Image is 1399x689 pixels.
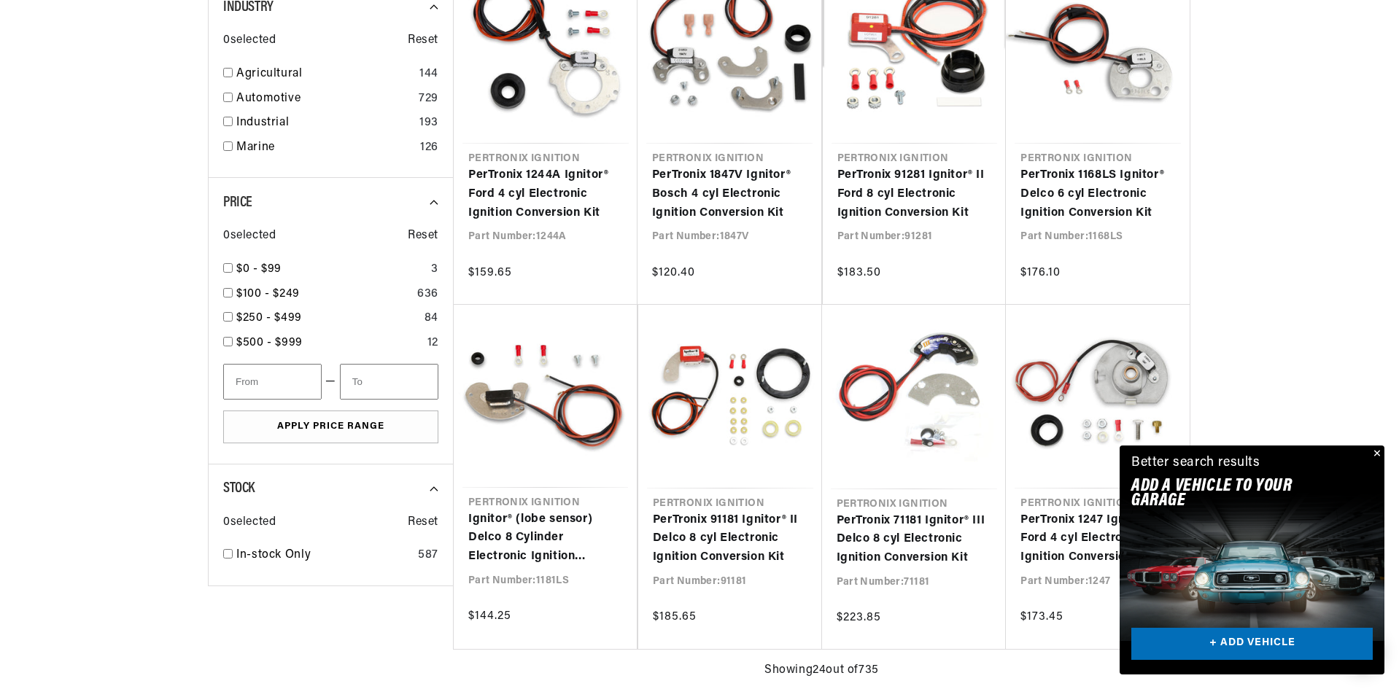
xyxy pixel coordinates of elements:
span: Stock [223,481,255,496]
a: PerTronix 1244A Ignitor® Ford 4 cyl Electronic Ignition Conversion Kit [468,166,623,222]
a: Automotive [236,90,413,109]
div: 84 [425,309,438,328]
button: Apply Price Range [223,410,438,443]
span: 0 selected [223,31,276,50]
span: $0 - $99 [236,263,282,275]
a: PerTronix 91281 Ignitor® II Ford 8 cyl Electronic Ignition Conversion Kit [837,166,992,222]
div: Better search results [1131,453,1260,474]
div: 144 [419,65,438,84]
a: Marine [236,139,414,157]
span: Reset [408,31,438,50]
div: 587 [418,546,438,565]
a: PerTronix 1847V Ignitor® Bosch 4 cyl Electronic Ignition Conversion Kit [652,166,807,222]
a: PerTronix 71181 Ignitor® III Delco 8 cyl Electronic Ignition Conversion Kit [837,512,992,568]
div: 3 [431,260,438,279]
span: Showing 24 out of 735 [764,661,879,680]
span: Price [223,195,252,210]
div: 193 [419,114,438,133]
a: PerTronix 1168LS Ignitor® Delco 6 cyl Electronic Ignition Conversion Kit [1020,166,1175,222]
a: Agricultural [236,65,414,84]
a: + ADD VEHICLE [1131,628,1373,661]
a: PerTronix 91181 Ignitor® II Delco 8 cyl Electronic Ignition Conversion Kit [653,511,807,567]
span: Reset [408,513,438,532]
div: 126 [420,139,438,157]
div: 12 [427,334,438,353]
input: From [223,364,322,400]
div: 729 [419,90,438,109]
a: Ignitor® (lobe sensor) Delco 8 Cylinder Electronic Ignition Conversion Kit [468,510,622,567]
h2: Add A VEHICLE to your garage [1131,479,1336,509]
span: $250 - $499 [236,312,302,324]
span: — [325,373,336,392]
span: $100 - $249 [236,288,300,300]
a: In-stock Only [236,546,412,565]
span: Reset [408,227,438,246]
button: Close [1367,445,1384,463]
span: 0 selected [223,227,276,246]
span: $500 - $999 [236,337,303,349]
div: 636 [417,285,438,304]
input: To [340,364,438,400]
a: PerTronix 1247 Ignitor® Ford 4 cyl Electronic Ignition Conversion Kit [1020,511,1175,567]
a: Industrial [236,114,414,133]
span: 0 selected [223,513,276,532]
